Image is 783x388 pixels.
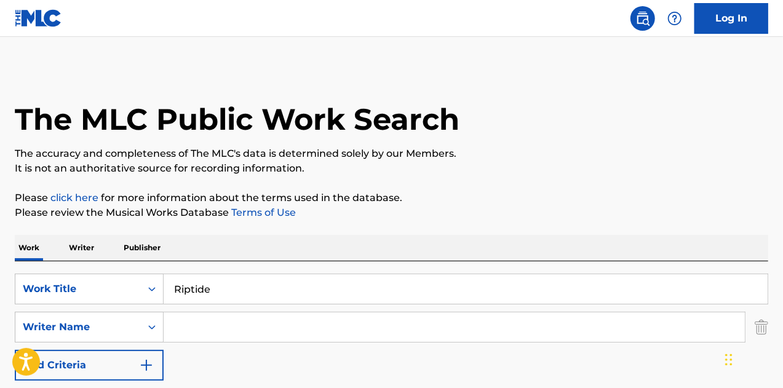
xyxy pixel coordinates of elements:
p: Please review the Musical Works Database [15,205,768,220]
img: 9d2ae6d4665cec9f34b9.svg [139,358,154,373]
img: Delete Criterion [755,312,768,342]
p: The accuracy and completeness of The MLC's data is determined solely by our Members. [15,146,768,161]
div: Help [662,6,687,31]
p: It is not an authoritative source for recording information. [15,161,768,176]
p: Writer [65,235,98,261]
a: Terms of Use [229,207,296,218]
h1: The MLC Public Work Search [15,101,459,138]
div: Writer Name [23,320,133,335]
div: Drag [725,341,733,378]
img: MLC Logo [15,9,62,27]
img: help [667,11,682,26]
p: Work [15,235,43,261]
iframe: Chat Widget [721,329,783,388]
a: click here [50,192,98,204]
p: Please for more information about the terms used in the database. [15,191,768,205]
p: Publisher [120,235,164,261]
img: search [635,11,650,26]
a: Public Search [630,6,655,31]
button: Add Criteria [15,350,164,381]
a: Log In [694,3,768,34]
div: Work Title [23,282,133,296]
